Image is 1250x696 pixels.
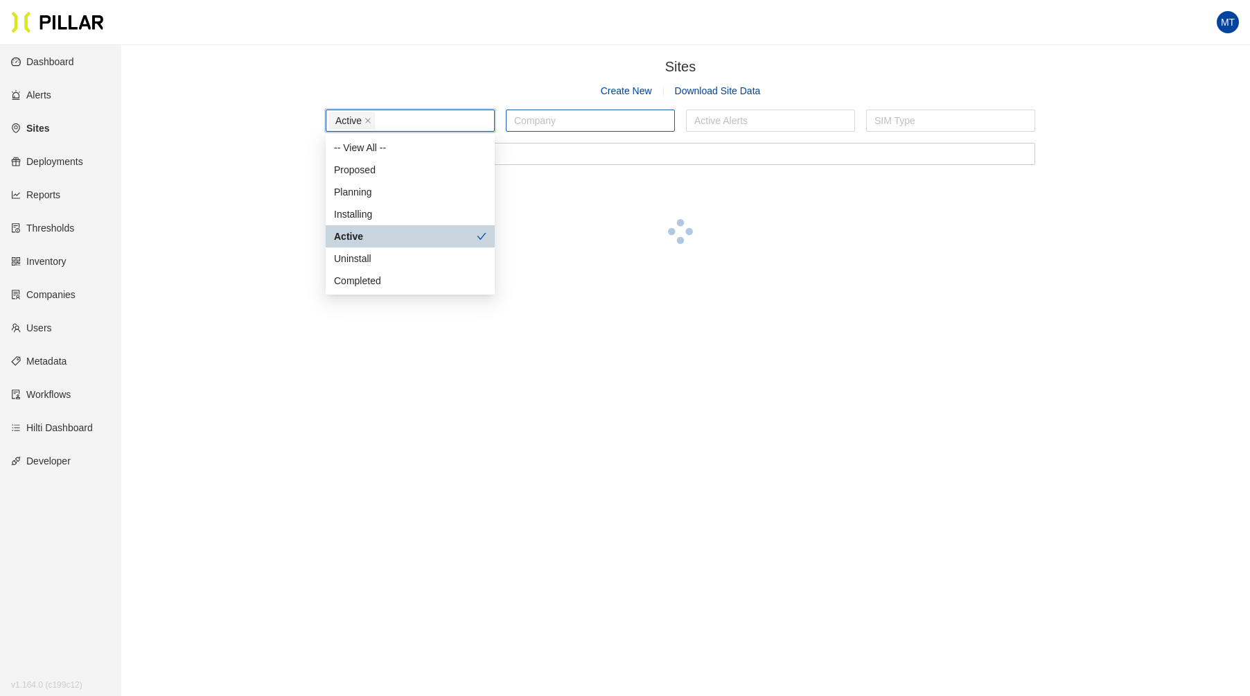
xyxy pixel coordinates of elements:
[11,322,52,333] a: teamUsers
[675,85,761,96] span: Download Site Data
[11,256,67,267] a: qrcodeInventory
[334,251,486,266] div: Uninstall
[326,203,495,225] div: Installing
[326,247,495,270] div: Uninstall
[326,181,495,203] div: Planning
[665,59,696,74] span: Sites
[335,113,362,128] span: Active
[334,184,486,200] div: Planning
[11,56,74,67] a: dashboardDashboard
[326,225,495,247] div: Active
[334,273,486,288] div: Completed
[334,207,486,222] div: Installing
[326,270,495,292] div: Completed
[334,140,486,155] div: -- View All --
[11,422,93,433] a: barsHilti Dashboard
[11,289,76,300] a: solutionCompanies
[11,356,67,367] a: tagMetadata
[477,232,486,241] span: check
[11,11,104,33] img: Pillar Technologies
[326,137,495,159] div: -- View All --
[1221,11,1235,33] span: MT
[326,143,1035,165] input: Search
[326,159,495,181] div: Proposed
[11,389,71,400] a: auditWorkflows
[11,223,74,234] a: exceptionThresholds
[11,89,51,101] a: alertAlerts
[364,117,371,125] span: close
[11,123,49,134] a: environmentSites
[334,229,477,244] div: Active
[11,156,83,167] a: giftDeployments
[11,189,60,200] a: line-chartReports
[334,162,486,177] div: Proposed
[601,85,652,96] a: Create New
[11,455,71,467] a: apiDeveloper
